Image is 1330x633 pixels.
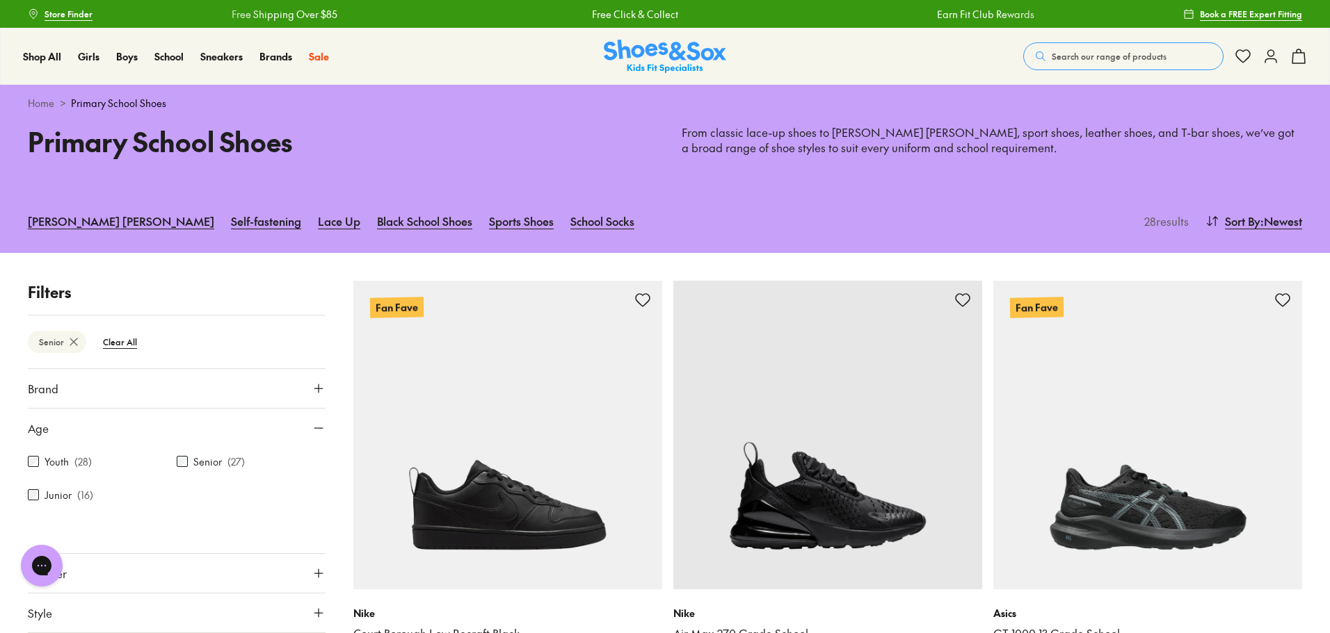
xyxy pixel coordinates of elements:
p: ( 16 ) [77,488,93,502]
a: School [154,49,184,64]
span: : Newest [1260,213,1302,229]
span: Style [28,605,52,621]
a: Boys [116,49,138,64]
span: Primary School Shoes [71,96,166,110]
p: Fan Fave [370,297,424,318]
p: Fan Fave [1009,295,1065,320]
span: Sale [309,49,329,63]
label: Senior [193,454,222,469]
a: Sneakers [200,49,243,64]
button: Sort By:Newest [1205,206,1302,236]
img: SNS_Logo_Responsive.svg [604,40,726,74]
a: Sale [309,49,329,64]
a: Brands [259,49,292,64]
span: Book a FREE Expert Fitting [1200,8,1302,20]
btn: Clear All [92,329,148,354]
h1: Primary School Shoes [28,122,648,161]
p: ( 28 ) [74,454,92,469]
a: Sports Shoes [489,206,554,236]
a: Shop All [23,49,61,64]
span: Sort By [1225,213,1260,229]
a: [PERSON_NAME] [PERSON_NAME] [28,206,214,236]
button: Gender [28,554,326,593]
a: Girls [78,49,99,64]
button: Age [28,409,326,447]
a: Black School Shoes [377,206,472,236]
a: Fan Fave [353,281,662,589]
a: Home [28,96,54,110]
a: Shoes & Sox [604,40,726,74]
span: Boys [116,49,138,63]
a: Store Finder [28,1,93,26]
p: Nike [673,606,982,620]
p: Asics [993,606,1302,620]
btn: Senior [28,331,86,353]
p: From classic lace-up shoes to [PERSON_NAME] [PERSON_NAME], sport shoes, leather shoes, and T-bar ... [682,125,1302,156]
p: Filters [28,281,326,304]
button: Search our range of products [1023,42,1224,70]
span: Brands [259,49,292,63]
span: School [154,49,184,63]
span: Search our range of products [1052,50,1167,63]
a: Free Click & Collect [584,7,670,22]
p: 28 results [1139,213,1189,229]
a: Free Shipping Over $85 [223,7,329,22]
p: ( 27 ) [227,454,245,469]
span: Shop All [23,49,61,63]
span: Girls [78,49,99,63]
a: School Socks [570,206,634,236]
p: Nike [353,606,662,620]
div: > [28,96,1302,110]
button: Brand [28,369,326,408]
a: Book a FREE Expert Fitting [1183,1,1302,26]
a: Self-fastening [231,206,301,236]
label: Youth [45,454,69,469]
iframe: Gorgias live chat messenger [14,540,70,591]
a: Earn Fit Club Rewards [929,7,1026,22]
label: Junior [45,488,72,502]
span: Age [28,420,49,436]
span: Brand [28,380,58,397]
span: Store Finder [45,8,93,20]
a: Fan Fave [993,281,1302,589]
a: Lace Up [318,206,360,236]
span: Sneakers [200,49,243,63]
button: Style [28,593,326,632]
